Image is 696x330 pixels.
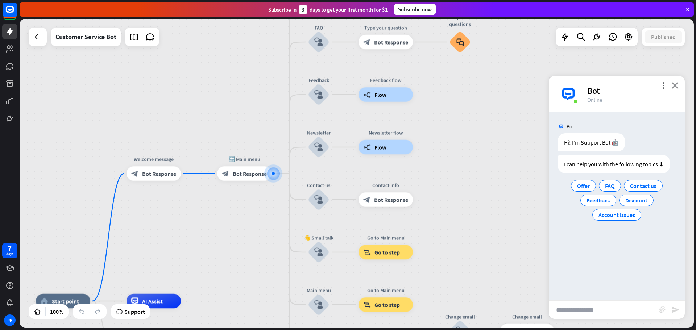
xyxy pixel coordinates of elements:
span: Bot Response [233,170,267,177]
i: block_goto [363,248,371,256]
span: AI Assist [142,297,163,305]
span: Bot [567,123,574,130]
span: Go to step [374,248,400,256]
span: Start point [52,297,79,305]
i: close [671,82,679,89]
div: Customer Service Bot [55,28,116,46]
div: Change email [438,313,482,320]
i: block_bot_response [363,38,370,46]
div: Online [587,96,676,103]
div: Bot [587,85,676,96]
div: FAQ [297,24,340,31]
span: Flow [374,143,386,151]
div: Go to Main menu [353,287,418,294]
div: Type your question [353,24,418,31]
div: Contact info [353,181,418,189]
i: block_bot_response [131,170,138,177]
div: I can help you with the following topics ⬇ [558,155,670,173]
i: block_goto [363,301,371,308]
div: Feedback [297,76,340,84]
div: 3 [299,5,307,14]
i: block_faq [456,38,464,46]
span: Discount [625,197,647,204]
div: days [6,251,13,256]
div: Main menu [297,287,340,294]
div: Subscribe in days to get your first month for $1 [268,5,388,14]
div: 👋 Small talk [297,234,340,241]
button: Open LiveChat chat widget [6,3,28,25]
i: block_user_input [314,248,323,256]
div: 7 [8,245,12,251]
span: Account issues [598,211,635,218]
div: 100% [48,306,66,317]
div: Feedback flow [353,76,418,84]
div: Go to Main menu [353,234,418,241]
i: builder_tree [363,91,371,98]
div: Popular questions [444,13,476,28]
span: Contact us [630,182,656,189]
i: block_user_input [314,90,323,99]
i: block_user_input [314,38,323,46]
div: Contact us [297,181,340,189]
div: 🔙 Main menu [212,155,277,163]
span: Offer [577,182,590,189]
i: block_user_input [314,300,323,309]
i: block_bot_response [222,170,229,177]
span: Bot Response [142,170,176,177]
span: Feedback [587,197,610,204]
div: Change email [494,313,560,320]
i: builder_tree [363,143,371,151]
span: Bot Response [374,38,408,46]
i: block_user_input [314,195,323,204]
div: Subscribe now [394,4,436,15]
i: block_attachment [659,306,666,313]
div: Newsletter [297,129,340,136]
i: block_bot_response [363,196,370,203]
span: Flow [374,91,386,98]
i: block_user_input [314,143,323,151]
a: 7 days [2,243,17,258]
div: Hi! I'm Support Bot 🤖 [558,133,625,151]
div: Newsletter flow [353,129,418,136]
i: home_2 [41,297,48,305]
span: Go to step [374,301,400,308]
i: more_vert [660,82,667,89]
div: Welcome message [121,155,186,163]
i: send [671,305,680,314]
span: FAQ [605,182,615,189]
div: PB [4,314,16,326]
button: Published [645,30,682,43]
span: Support [124,306,145,317]
span: Bot Response [374,196,408,203]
